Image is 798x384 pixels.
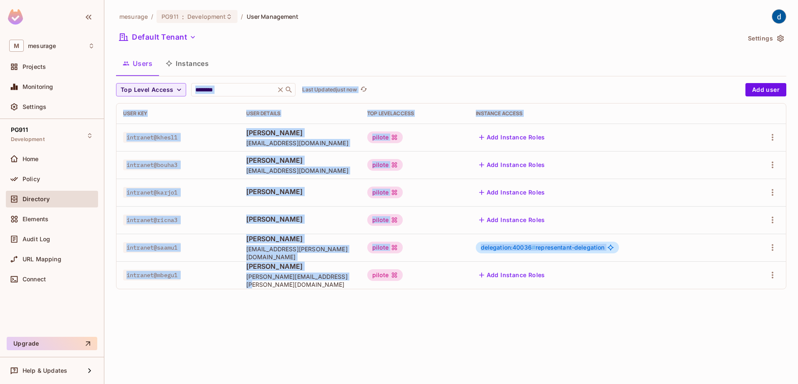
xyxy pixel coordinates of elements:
span: intranet@saamu1 [123,242,181,253]
button: Users [116,53,159,74]
span: Click to refresh data [357,85,369,95]
span: [PERSON_NAME] [246,262,354,271]
span: intranet@mbegu1 [123,270,181,280]
div: pilote [367,131,403,143]
span: Monitoring [23,83,53,90]
button: Top Level Access [116,83,186,96]
span: Top Level Access [121,85,173,95]
span: : [182,13,184,20]
span: intranet@khesl1 [123,132,181,143]
span: Audit Log [23,236,50,243]
img: dev 911gcl [772,10,786,23]
span: Policy [23,176,40,182]
span: Projects [23,63,46,70]
div: pilote [367,242,403,253]
span: Help & Updates [23,367,67,374]
button: Add Instance Roles [476,186,548,199]
span: URL Mapping [23,256,61,263]
span: PG911 [11,126,28,133]
button: refresh [359,85,369,95]
span: Development [11,136,45,143]
span: [PERSON_NAME] [246,187,354,196]
span: Directory [23,196,50,202]
span: User Management [247,13,299,20]
div: Instance Access [476,110,733,117]
span: Connect [23,276,46,283]
button: Settings [745,32,786,45]
span: Development [187,13,226,20]
span: [PERSON_NAME][EMAIL_ADDRESS][PERSON_NAME][DOMAIN_NAME] [246,273,354,288]
div: pilote [367,214,403,226]
li: / [241,13,243,20]
span: refresh [360,86,367,94]
span: [PERSON_NAME] [246,234,354,243]
button: Instances [159,53,215,74]
button: Add Instance Roles [476,213,548,227]
span: intranet@ricna3 [123,215,181,225]
span: delegation:40036 [481,244,536,251]
span: intranet@bouha3 [123,159,181,170]
li: / [151,13,153,20]
span: the active workspace [119,13,148,20]
span: Workspace: mesurage [28,43,56,49]
button: Upgrade [7,337,97,350]
img: SReyMgAAAABJRU5ErkJggg== [8,9,23,25]
span: PG911 [162,13,179,20]
span: Home [23,156,39,162]
button: Add user [745,83,786,96]
div: User Key [123,110,233,117]
span: [PERSON_NAME] [246,156,354,165]
div: pilote [367,269,403,281]
span: [PERSON_NAME] [246,215,354,224]
span: intranet@karjo1 [123,187,181,198]
button: Add Instance Roles [476,131,548,144]
span: Elements [23,216,48,222]
div: User Details [246,110,354,117]
span: [EMAIL_ADDRESS][DOMAIN_NAME] [246,139,354,147]
span: Settings [23,104,46,110]
span: M [9,40,24,52]
span: representant-delegation [481,244,605,251]
div: pilote [367,187,403,198]
span: [PERSON_NAME] [246,128,354,137]
div: pilote [367,159,403,171]
button: Default Tenant [116,30,199,44]
span: [EMAIL_ADDRESS][DOMAIN_NAME] [246,167,354,174]
div: Top Level Access [367,110,462,117]
span: [EMAIL_ADDRESS][PERSON_NAME][DOMAIN_NAME] [246,245,354,261]
button: Add Instance Roles [476,158,548,172]
span: # [532,244,535,251]
button: Add Instance Roles [476,268,548,282]
p: Last Updated just now [302,86,357,93]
